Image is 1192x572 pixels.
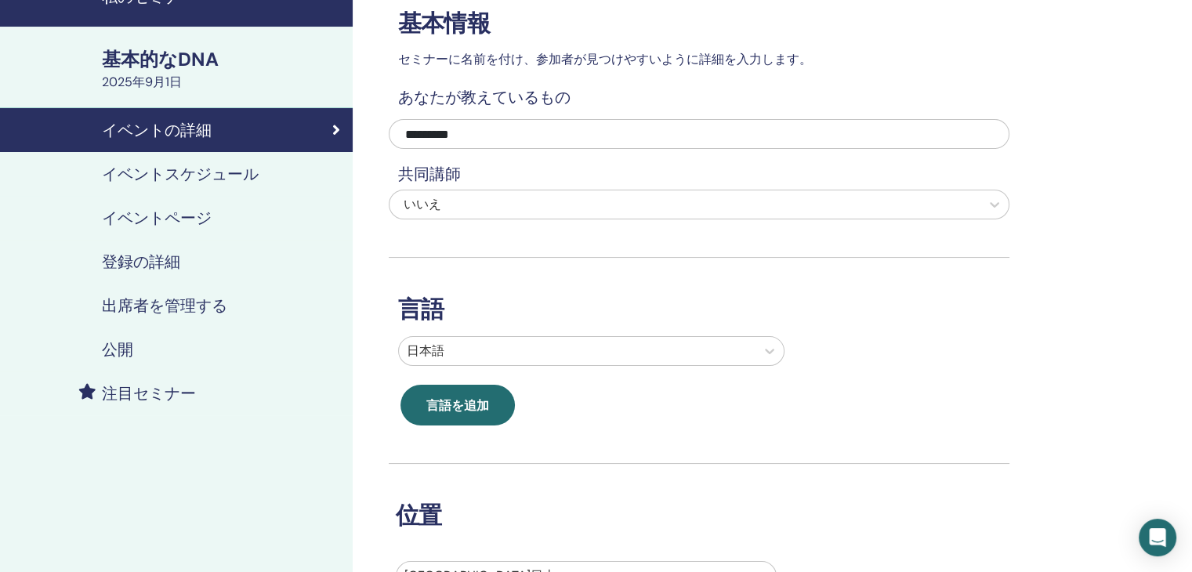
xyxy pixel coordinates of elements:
font: 基本情報 [398,8,490,38]
font: いいえ [404,196,441,212]
button: 言語を追加 [400,385,515,425]
font: あなたが教えているもの [398,87,571,107]
font: イベントの詳細 [102,120,212,140]
div: インターコムメッセンジャーを開く [1139,519,1176,556]
font: 共同講師 [398,164,461,184]
font: 公開 [102,339,133,360]
font: イベントページ [102,208,212,228]
font: 言語 [398,294,444,324]
font: セミナーに名前を付け、参加者が見つけやすいように詳細を入力します。 [398,51,812,67]
font: 登録の詳細 [102,252,180,272]
font: 2025年9月1日 [102,74,182,90]
font: 言語を追加 [426,397,489,414]
font: 出席者を管理する [102,295,227,316]
font: 注目セミナー [102,383,196,404]
font: 位置 [396,500,441,530]
font: イベントスケジュール [102,164,259,184]
a: 基本的なDNA2025年9月1日 [92,46,353,92]
font: 基本的なDNA [102,47,219,71]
